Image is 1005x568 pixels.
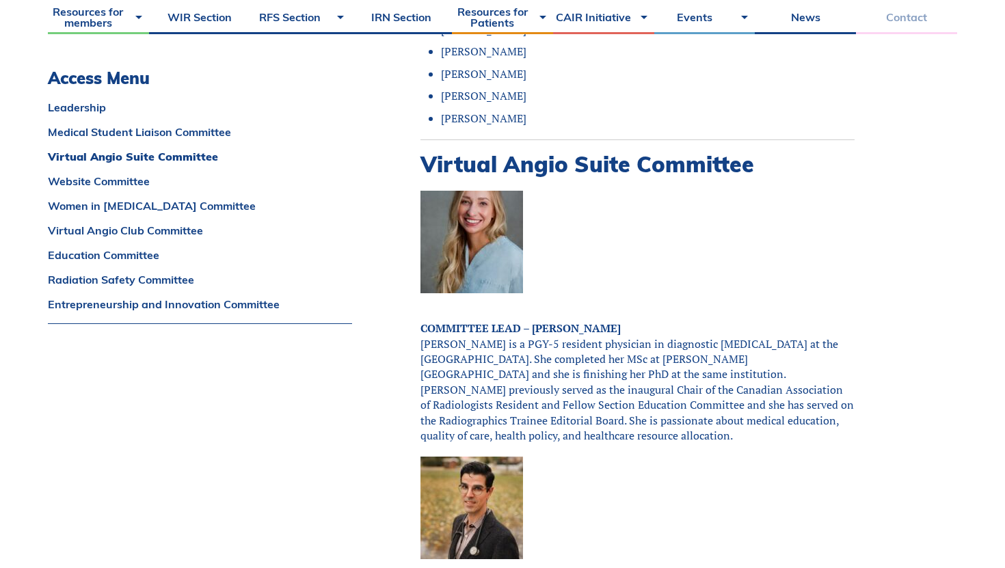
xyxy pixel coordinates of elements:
a: Women in [MEDICAL_DATA] Committee [48,200,352,211]
li: [PERSON_NAME] [441,66,855,81]
h2: Virtual Angio Suite Committee [420,151,855,177]
p: [PERSON_NAME] is a PGY-5 resident physician in diagnostic [MEDICAL_DATA] at the [GEOGRAPHIC_DATA]... [420,321,855,443]
a: Leadership [48,102,352,113]
a: Radiation Safety Committee [48,274,352,285]
a: Website Committee [48,176,352,187]
a: Entrepreneurship and Innovation Committee [48,299,352,310]
a: Virtual Angio Club Committee [48,225,352,236]
a: Virtual Angio Suite Committee [48,151,352,162]
a: Medical Student Liaison Committee [48,126,352,137]
li: [PERSON_NAME] [441,44,855,59]
li: [PERSON_NAME] [441,111,855,126]
a: Education Committee [48,249,352,260]
strong: COMMITTEE LEAD – [PERSON_NAME] [420,321,621,336]
li: [PERSON_NAME] [441,88,855,103]
h3: Access Menu [48,68,352,88]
